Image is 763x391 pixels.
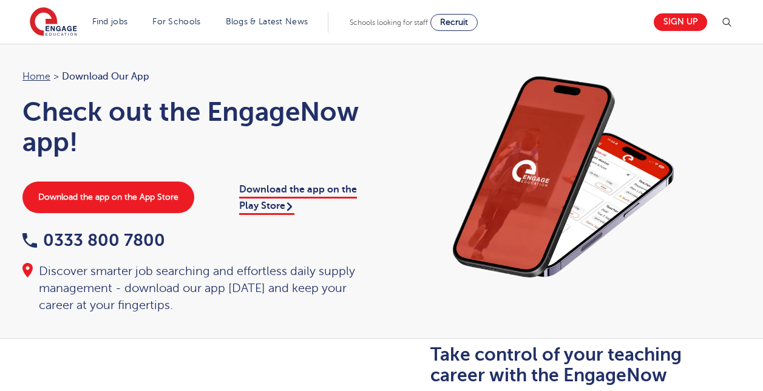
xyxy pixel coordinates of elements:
a: Sign up [654,13,707,31]
span: > [53,71,59,82]
a: Recruit [430,14,478,31]
h1: Check out the EngageNow app! [22,97,370,157]
a: Download the app on the App Store [22,182,194,213]
div: Discover smarter job searching and effortless daily supply management - download our app [DATE] a... [22,263,370,314]
span: Download our app [62,69,149,84]
img: Engage Education [30,7,77,38]
span: Schools looking for staff [350,18,428,27]
a: Download the app on the Play Store [239,184,357,214]
a: Blogs & Latest News [226,17,308,26]
a: Find jobs [92,17,128,26]
a: Home [22,71,50,82]
a: 0333 800 7800 [22,231,165,250]
nav: breadcrumb [22,69,370,84]
span: Recruit [440,18,468,27]
a: For Schools [152,17,200,26]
